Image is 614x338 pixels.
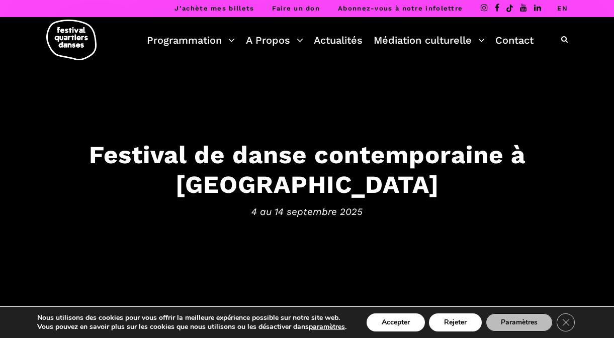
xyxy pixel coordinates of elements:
h3: Festival de danse contemporaine à [GEOGRAPHIC_DATA] [10,140,604,199]
a: EN [557,5,568,12]
button: Rejeter [429,313,482,331]
span: 4 au 14 septembre 2025 [10,204,604,219]
a: Actualités [314,32,363,49]
button: Paramètres [486,313,553,331]
a: Médiation culturelle [374,32,485,49]
a: Contact [495,32,534,49]
a: Programmation [147,32,235,49]
button: Accepter [367,313,425,331]
p: Nous utilisons des cookies pour vous offrir la meilleure expérience possible sur notre site web. [37,313,346,322]
p: Vous pouvez en savoir plus sur les cookies que nous utilisons ou les désactiver dans . [37,322,346,331]
button: paramètres [309,322,345,331]
button: Close GDPR Cookie Banner [557,313,575,331]
a: J’achète mes billets [174,5,254,12]
a: Abonnez-vous à notre infolettre [338,5,463,12]
img: logo-fqd-med [46,20,97,60]
a: A Propos [246,32,303,49]
a: Faire un don [272,5,320,12]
